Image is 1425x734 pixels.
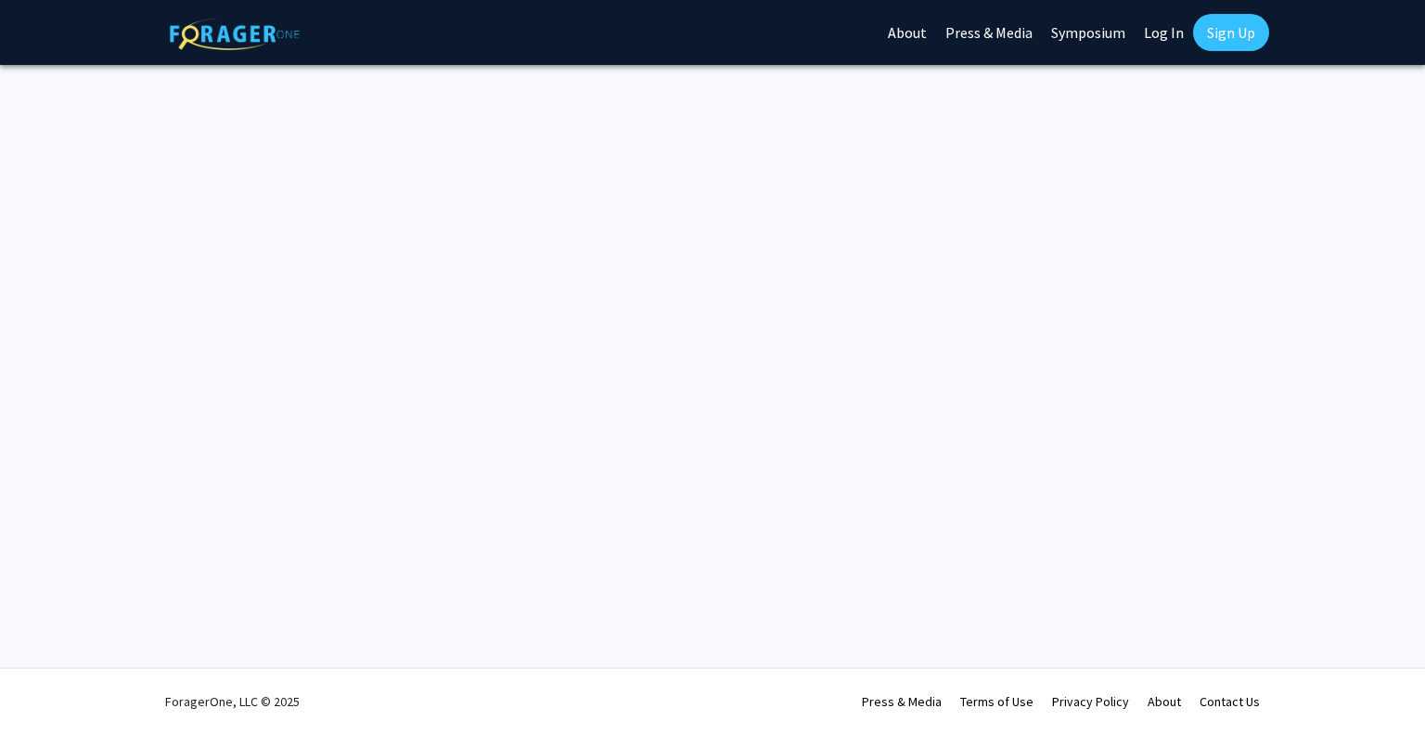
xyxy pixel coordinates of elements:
[1200,693,1260,710] a: Contact Us
[165,669,300,734] div: ForagerOne, LLC © 2025
[960,693,1033,710] a: Terms of Use
[170,18,300,50] img: ForagerOne Logo
[1148,693,1181,710] a: About
[1193,14,1269,51] a: Sign Up
[862,693,942,710] a: Press & Media
[1052,693,1129,710] a: Privacy Policy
